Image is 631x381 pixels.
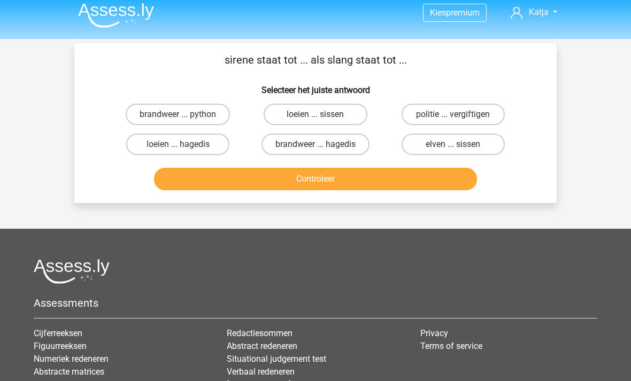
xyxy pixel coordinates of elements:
span: Katja [529,7,549,18]
a: Abstracte matrices [34,367,104,377]
label: loeien ... hagedis [126,134,229,155]
span: premium [446,8,480,18]
a: Numeriek redeneren [34,354,109,364]
a: Terms of service [420,341,482,352]
span: Kies [430,8,446,18]
label: brandweer ... hagedis [261,134,370,155]
img: Assessly logo [34,259,110,284]
h5: Assessments [34,297,597,310]
a: Figuurreeksen [34,341,87,352]
button: Controleer [154,168,478,191]
label: loeien ... sissen [264,104,367,126]
label: brandweer ... python [126,104,230,126]
label: politie ... vergiftigen [402,104,505,126]
a: Katja [506,6,561,19]
img: Assessly [78,3,154,28]
a: Kiespremium [424,6,486,20]
a: Privacy [420,329,448,339]
p: sirene staat tot ... als slang staat tot ... [91,52,540,68]
a: Cijferreeksen [34,329,82,339]
a: Verbaal redeneren [227,367,295,377]
a: Redactiesommen [227,329,293,339]
h6: Selecteer het juiste antwoord [91,77,540,96]
label: elven ... sissen [402,134,505,155]
a: Situational judgement test [227,354,326,364]
a: Abstract redeneren [227,341,297,352]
